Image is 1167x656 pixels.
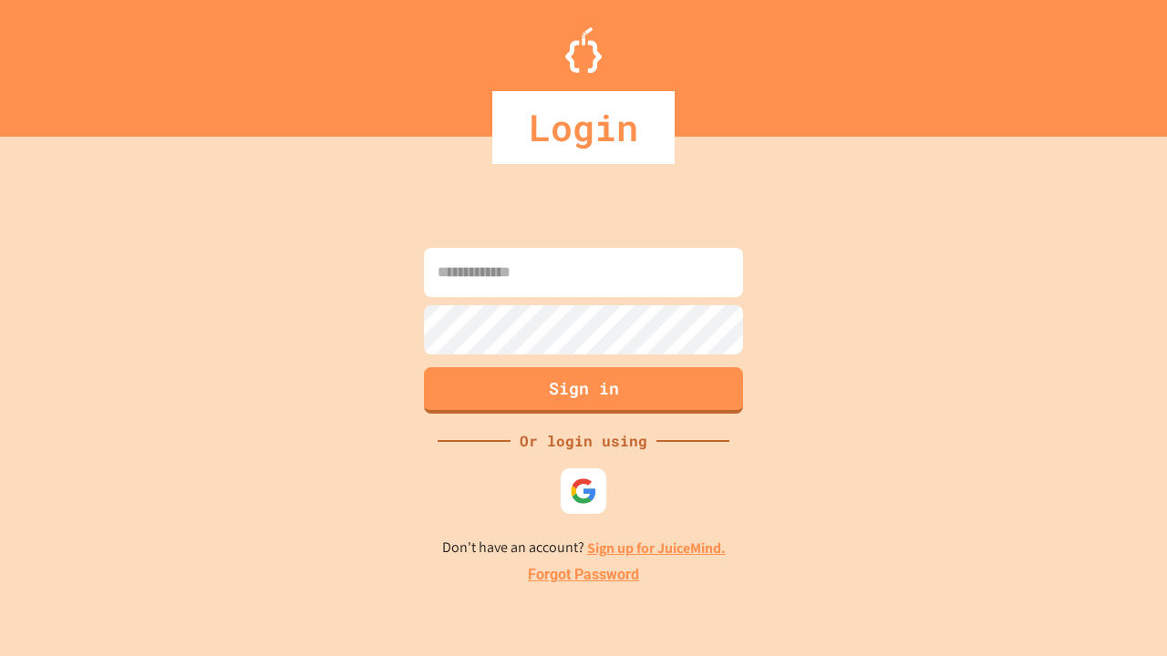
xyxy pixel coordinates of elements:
[528,564,639,586] a: Forgot Password
[424,367,743,414] button: Sign in
[442,537,726,559] p: Don't have an account?
[587,538,726,558] a: Sign up for JuiceMind.
[570,477,597,505] img: google-icon.svg
[511,430,656,452] div: Or login using
[492,91,675,164] div: Login
[565,27,602,73] img: Logo.svg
